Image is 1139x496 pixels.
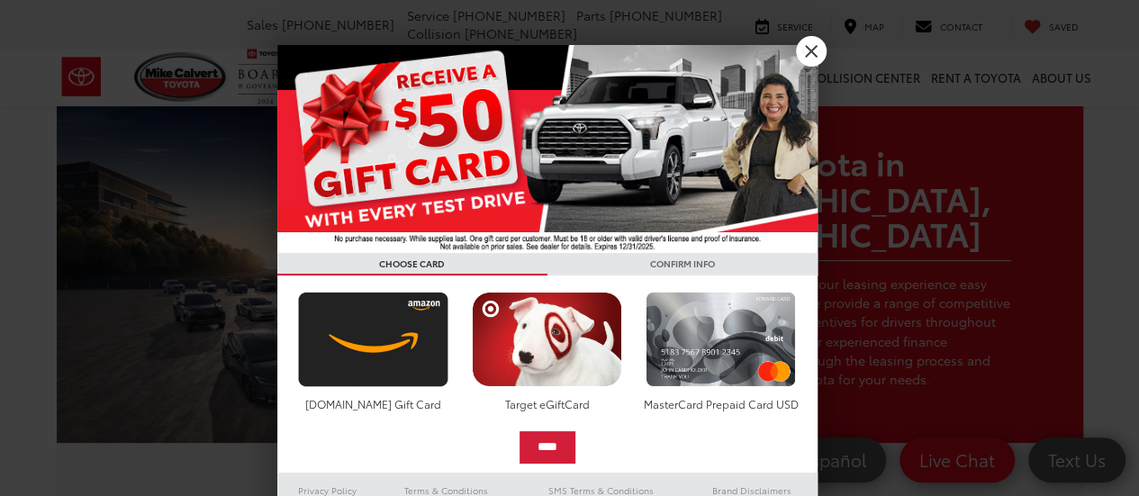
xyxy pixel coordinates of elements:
[294,292,453,387] img: amazoncard.png
[547,253,818,275] h3: CONFIRM INFO
[467,396,627,411] div: Target eGiftCard
[641,396,800,411] div: MasterCard Prepaid Card USD
[467,292,627,387] img: targetcard.png
[641,292,800,387] img: mastercard.png
[294,396,453,411] div: [DOMAIN_NAME] Gift Card
[277,45,818,253] img: 55838_top_625864.jpg
[277,253,547,275] h3: CHOOSE CARD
